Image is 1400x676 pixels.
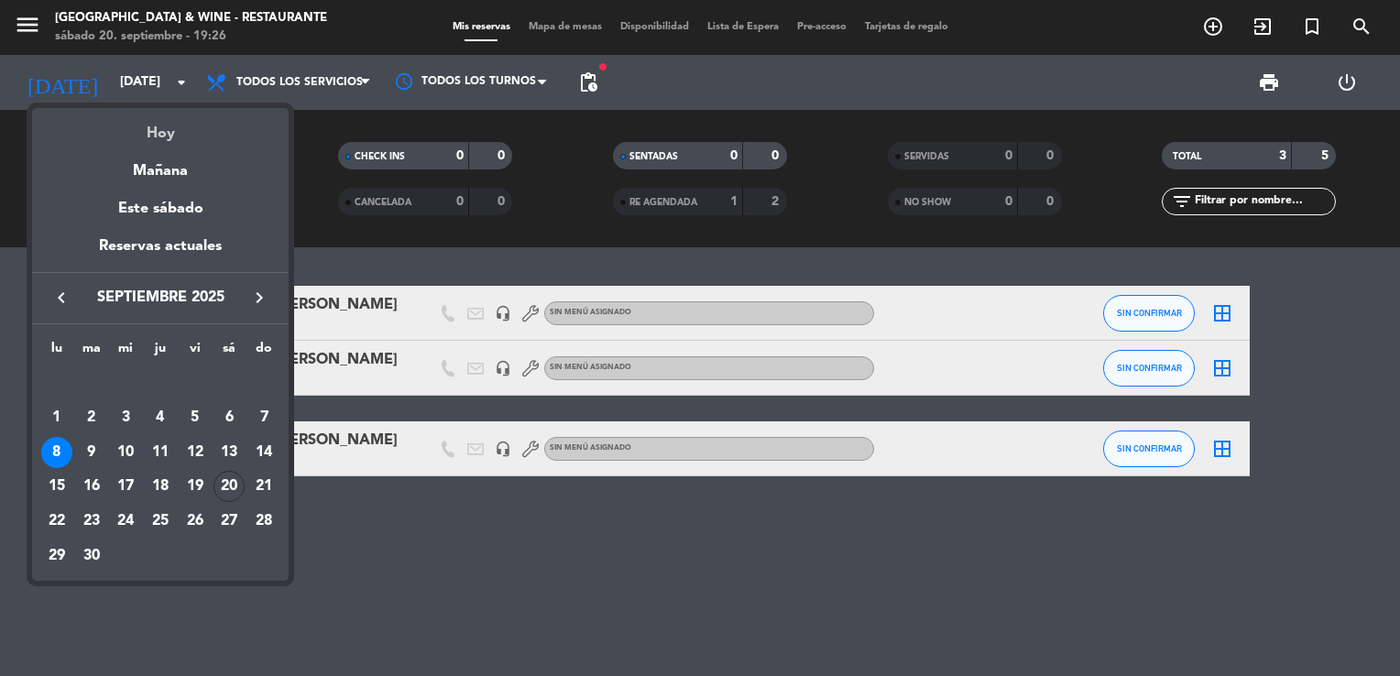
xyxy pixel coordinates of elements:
div: 9 [76,437,107,468]
td: 15 de septiembre de 2025 [39,469,74,504]
div: 29 [41,540,72,572]
td: 29 de septiembre de 2025 [39,539,74,573]
td: 28 de septiembre de 2025 [246,504,281,539]
td: 2 de septiembre de 2025 [74,400,109,435]
button: keyboard_arrow_right [243,286,276,310]
td: 7 de septiembre de 2025 [246,400,281,435]
div: 26 [180,506,211,537]
div: 30 [76,540,107,572]
th: miércoles [108,338,143,366]
td: 19 de septiembre de 2025 [178,469,213,504]
td: 24 de septiembre de 2025 [108,504,143,539]
span: septiembre 2025 [78,286,243,310]
div: 17 [110,471,141,502]
div: Reservas actuales [32,234,289,272]
td: 6 de septiembre de 2025 [213,400,247,435]
div: 18 [145,471,176,502]
th: viernes [178,338,213,366]
i: keyboard_arrow_left [50,287,72,309]
div: 25 [145,506,176,537]
td: 9 de septiembre de 2025 [74,435,109,470]
td: 21 de septiembre de 2025 [246,469,281,504]
div: 12 [180,437,211,468]
div: 27 [213,506,245,537]
td: 20 de septiembre de 2025 [213,469,247,504]
div: 16 [76,471,107,502]
td: SEP. [39,365,281,400]
td: 12 de septiembre de 2025 [178,435,213,470]
td: 17 de septiembre de 2025 [108,469,143,504]
div: 5 [180,402,211,433]
div: 1 [41,402,72,433]
div: 24 [110,506,141,537]
div: Este sábado [32,183,289,234]
td: 27 de septiembre de 2025 [213,504,247,539]
th: sábado [213,338,247,366]
td: 23 de septiembre de 2025 [74,504,109,539]
div: 10 [110,437,141,468]
div: Hoy [32,108,289,146]
div: Mañana [32,146,289,183]
td: 25 de septiembre de 2025 [143,504,178,539]
td: 11 de septiembre de 2025 [143,435,178,470]
td: 26 de septiembre de 2025 [178,504,213,539]
td: 10 de septiembre de 2025 [108,435,143,470]
div: 14 [248,437,279,468]
div: 6 [213,402,245,433]
td: 14 de septiembre de 2025 [246,435,281,470]
div: 19 [180,471,211,502]
td: 13 de septiembre de 2025 [213,435,247,470]
div: 22 [41,506,72,537]
th: jueves [143,338,178,366]
div: 8 [41,437,72,468]
div: 2 [76,402,107,433]
td: 30 de septiembre de 2025 [74,539,109,573]
i: keyboard_arrow_right [248,287,270,309]
div: 7 [248,402,279,433]
div: 11 [145,437,176,468]
td: 18 de septiembre de 2025 [143,469,178,504]
div: 28 [248,506,279,537]
td: 4 de septiembre de 2025 [143,400,178,435]
th: domingo [246,338,281,366]
div: 15 [41,471,72,502]
th: martes [74,338,109,366]
div: 4 [145,402,176,433]
td: 16 de septiembre de 2025 [74,469,109,504]
td: 3 de septiembre de 2025 [108,400,143,435]
th: lunes [39,338,74,366]
td: 22 de septiembre de 2025 [39,504,74,539]
div: 21 [248,471,279,502]
div: 13 [213,437,245,468]
div: 20 [213,471,245,502]
div: 23 [76,506,107,537]
td: 5 de septiembre de 2025 [178,400,213,435]
div: 3 [110,402,141,433]
td: 8 de septiembre de 2025 [39,435,74,470]
button: keyboard_arrow_left [45,286,78,310]
td: 1 de septiembre de 2025 [39,400,74,435]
